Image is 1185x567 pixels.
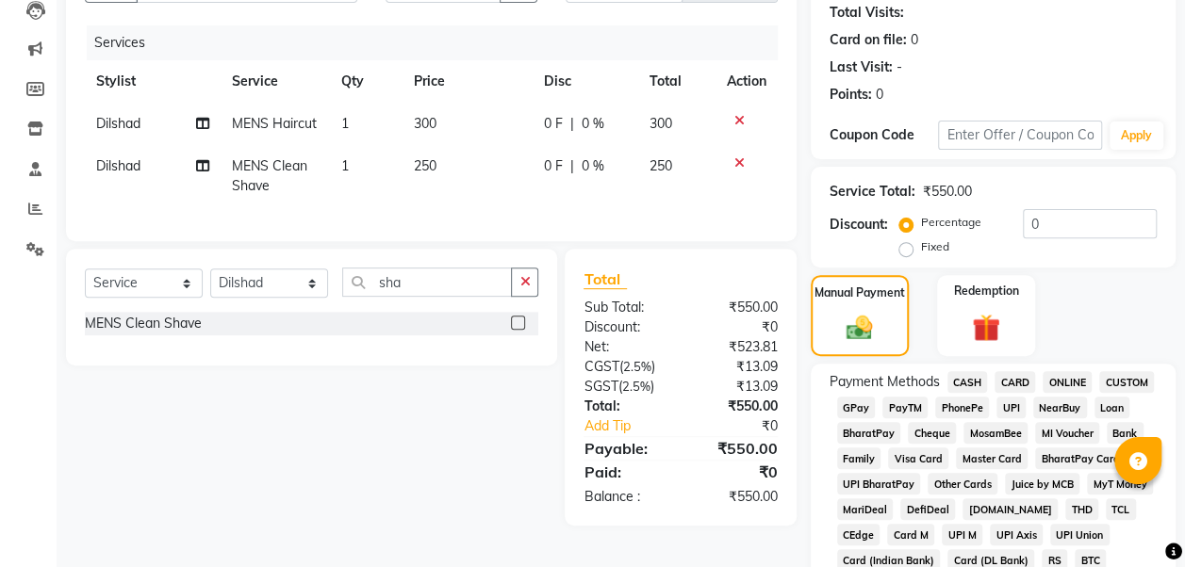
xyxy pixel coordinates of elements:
th: Action [716,60,778,103]
th: Total [638,60,716,103]
div: ₹550.00 [923,182,972,202]
div: ₹13.09 [681,357,792,377]
span: | [570,114,574,134]
div: ₹550.00 [681,397,792,416]
span: 250 [414,157,436,174]
span: GPay [837,397,876,418]
div: Payable: [569,437,681,460]
span: MI Voucher [1035,422,1099,444]
span: 0 F [544,156,563,176]
span: 300 [650,115,672,132]
span: CARD [995,371,1035,393]
div: MENS Clean Shave [85,314,202,333]
span: Juice by MCB [1005,473,1079,494]
span: MosamBee [963,422,1028,444]
div: Service Total: [830,182,915,202]
div: ₹523.81 [681,337,792,357]
span: NearBuy [1033,397,1087,418]
span: Master Card [956,447,1028,469]
div: Last Visit: [830,57,893,77]
span: 0 % [582,156,604,176]
div: ₹0 [681,461,792,483]
span: 2.5% [622,359,650,374]
label: Percentage [921,214,981,231]
a: Add Tip [569,416,699,436]
th: Qty [330,60,403,103]
span: PhonePe [935,397,989,418]
span: 2.5% [621,379,650,394]
div: ₹0 [681,317,792,337]
span: UPI M [942,524,982,545]
span: 250 [650,157,672,174]
span: UPI BharatPay [837,473,921,494]
span: ONLINE [1043,371,1092,393]
span: Dilshad [96,157,140,174]
span: 300 [414,115,436,132]
span: Card M [887,524,934,545]
div: Total: [569,397,681,416]
span: Payment Methods [830,372,940,392]
span: | [570,156,574,176]
div: ₹550.00 [681,437,792,460]
div: 0 [876,85,883,105]
div: ₹0 [699,416,792,436]
div: Paid: [569,461,681,483]
label: Redemption [954,283,1019,300]
span: Visa Card [888,447,948,469]
span: UPI Axis [990,524,1043,545]
div: ( ) [569,377,681,397]
div: Balance : [569,487,681,507]
input: Search or Scan [342,267,512,297]
span: Cheque [908,422,956,444]
div: Coupon Code [830,125,939,145]
span: CUSTOM [1099,371,1154,393]
th: Stylist [85,60,221,103]
span: Bank [1107,422,1144,444]
img: _gift.svg [963,311,1009,346]
div: ₹13.09 [681,377,792,397]
span: BharatPay Card [1035,447,1126,469]
span: Family [837,447,881,469]
div: Sub Total: [569,298,681,317]
span: BharatPay [837,422,901,444]
span: DefiDeal [900,498,955,520]
span: 1 [341,157,349,174]
label: Manual Payment [815,284,905,301]
div: - [897,57,902,77]
div: ₹550.00 [681,487,792,507]
button: Apply [1110,121,1163,150]
div: Total Visits: [830,3,904,23]
span: UPI Union [1050,524,1110,545]
span: PayTM [882,397,928,418]
span: CASH [947,371,988,393]
div: ₹550.00 [681,298,792,317]
span: MariDeal [837,498,894,520]
div: Card on file: [830,30,907,50]
th: Disc [533,60,638,103]
th: Service [221,60,330,103]
span: 1 [341,115,349,132]
input: Enter Offer / Coupon Code [938,121,1102,150]
span: 0 % [582,114,604,134]
span: CGST [584,358,618,375]
span: Other Cards [928,473,997,494]
div: Net: [569,337,681,357]
span: Loan [1094,397,1130,418]
div: 0 [911,30,918,50]
span: 0 F [544,114,563,134]
div: Discount: [569,317,681,337]
span: CEdge [837,524,881,545]
span: Total [584,269,627,289]
th: Price [403,60,532,103]
span: TCL [1106,498,1136,520]
span: MyT Money [1087,473,1153,494]
span: Dilshad [96,115,140,132]
div: ( ) [569,357,681,377]
span: UPI [996,397,1026,418]
span: THD [1065,498,1098,520]
span: SGST [584,378,617,395]
span: MENS Haircut [232,115,317,132]
span: MENS Clean Shave [232,157,307,194]
div: Services [87,25,792,60]
img: _cash.svg [838,313,881,343]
